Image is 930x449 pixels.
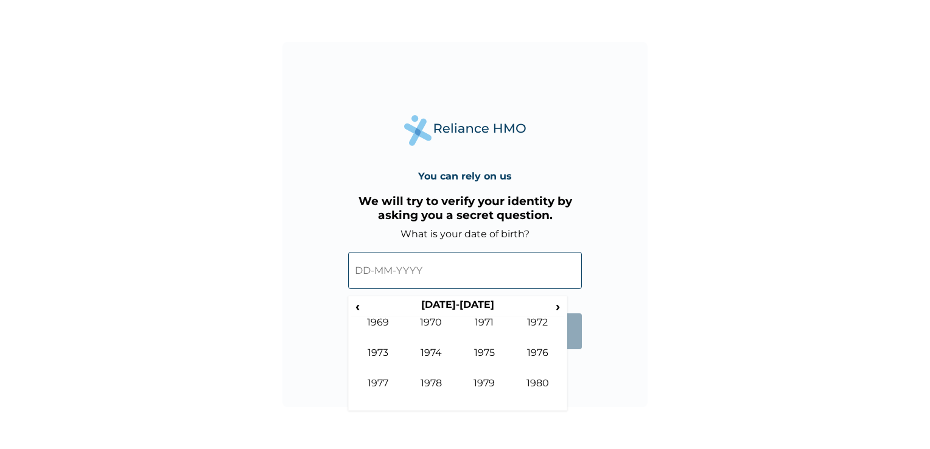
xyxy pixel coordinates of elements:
td: 1979 [458,377,511,408]
td: 1969 [351,316,405,347]
td: 1977 [351,377,405,408]
span: ‹ [351,299,364,314]
td: 1974 [405,347,458,377]
span: › [551,299,565,314]
td: 1980 [511,377,565,408]
h4: You can rely on us [418,170,512,182]
th: [DATE]-[DATE] [364,299,551,316]
td: 1971 [458,316,511,347]
td: 1978 [405,377,458,408]
td: 1975 [458,347,511,377]
td: 1970 [405,316,458,347]
img: Reliance Health's Logo [404,115,526,146]
h3: We will try to verify your identity by asking you a secret question. [348,194,582,222]
label: What is your date of birth? [400,228,530,240]
td: 1976 [511,347,565,377]
td: 1972 [511,316,565,347]
td: 1973 [351,347,405,377]
input: DD-MM-YYYY [348,252,582,289]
